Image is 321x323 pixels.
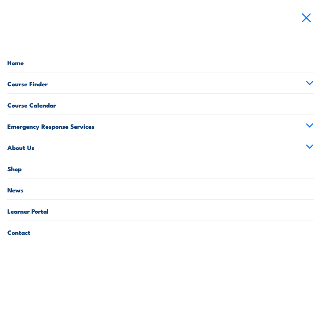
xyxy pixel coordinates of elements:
[7,179,314,199] a: News
[7,200,314,221] a: Learner Portal
[7,115,314,136] a: Emergency Response Services
[7,72,314,93] a: Course Finder
[7,221,314,242] a: Contact
[7,157,314,178] a: Shop
[7,94,314,114] a: Course Calendar
[7,136,314,157] a: About Us
[7,51,314,72] a: Home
